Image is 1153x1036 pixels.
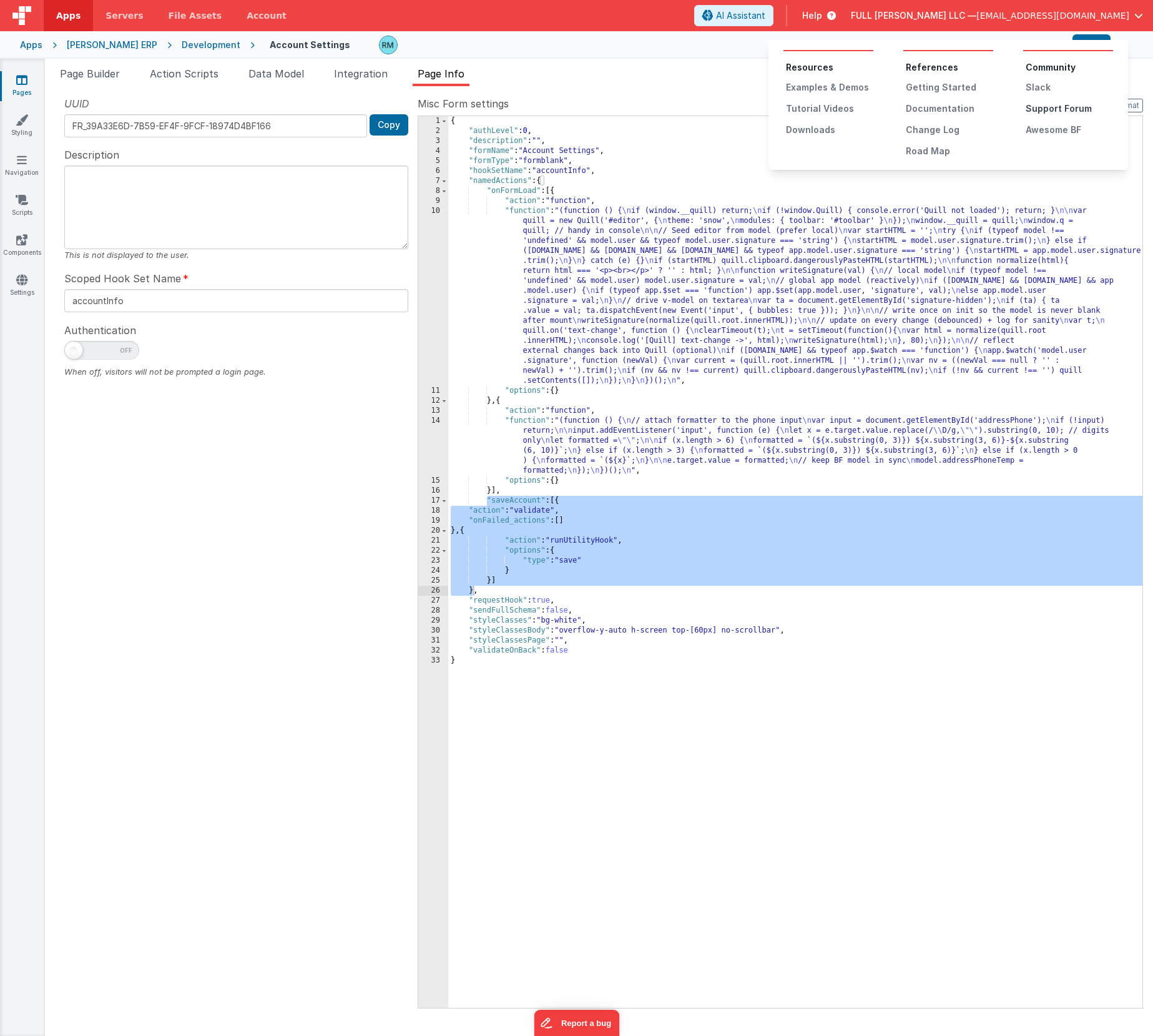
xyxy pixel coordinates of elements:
div: Slack [1026,81,1113,94]
div: Awesome BF [1026,124,1113,136]
div: Change Log [906,124,993,136]
div: Downloads [786,124,873,136]
li: Resources [786,61,873,74]
div: Support Forum [1026,102,1113,115]
iframe: Marker.io feedback button [534,1010,619,1036]
li: Community [1026,61,1113,74]
li: References [906,61,993,74]
div: Examples & Demos [786,81,873,94]
div: Road Map [906,145,993,157]
div: Documentation [906,102,993,115]
div: Getting Started [906,81,993,94]
div: Tutorial Videos [786,102,873,115]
